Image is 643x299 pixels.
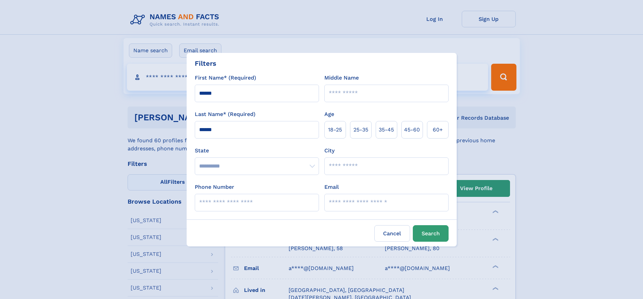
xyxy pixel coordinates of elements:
[195,183,234,191] label: Phone Number
[324,110,334,118] label: Age
[413,225,449,242] button: Search
[195,58,216,68] div: Filters
[353,126,368,134] span: 25‑35
[324,147,334,155] label: City
[324,183,339,191] label: Email
[374,225,410,242] label: Cancel
[379,126,394,134] span: 35‑45
[404,126,420,134] span: 45‑60
[433,126,443,134] span: 60+
[195,147,319,155] label: State
[195,110,256,118] label: Last Name* (Required)
[195,74,256,82] label: First Name* (Required)
[328,126,342,134] span: 18‑25
[324,74,359,82] label: Middle Name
